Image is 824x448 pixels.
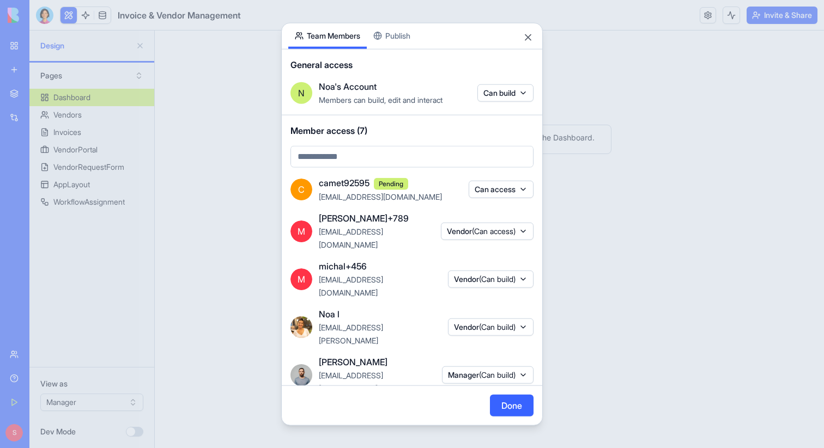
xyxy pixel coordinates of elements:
button: Can build [477,84,534,101]
span: michal+456 [319,259,367,272]
span: Vendor [454,321,516,332]
span: Vendor [454,273,516,284]
span: Vendor [447,225,516,236]
span: (Can build) [479,322,516,331]
span: [EMAIL_ADDRESS][DOMAIN_NAME] [319,226,383,249]
button: Vendor(Can access) [441,222,534,240]
button: Can access [469,181,534,198]
span: [EMAIL_ADDRESS][DOMAIN_NAME] [319,370,383,392]
span: M [290,268,312,290]
span: M [290,220,312,242]
span: Pending [374,177,408,189]
button: Done [490,395,534,416]
div: Access denied. Only Managers can view the Dashboard. [222,102,447,113]
span: [EMAIL_ADDRESS][DOMAIN_NAME] [319,192,442,201]
img: image_123650291_bsq8ao.jpg [290,364,312,385]
span: [PERSON_NAME]+789 [319,211,409,224]
span: Member access (7) [290,124,534,137]
span: (Can access) [472,226,516,235]
span: Manager [448,369,516,380]
span: camet92595 [319,176,369,189]
span: N [298,86,305,99]
button: Manager(Can build) [442,366,534,383]
span: (Can build) [479,274,516,283]
button: Team Members [288,23,367,48]
button: Vendor(Can build) [448,270,534,287]
button: Vendor(Can build) [448,318,534,335]
span: [EMAIL_ADDRESS][PERSON_NAME] [319,322,383,345]
button: Publish [367,23,417,48]
img: ACg8ocLP71bGMPoSx8tEcCIp96STZZxyWdJvXnmaS-SsFXObfGp4SHQ=s96-c [290,316,312,337]
span: Members can build, edit and interact [319,95,443,104]
span: Noa l [319,307,340,320]
span: C [290,179,312,200]
span: [EMAIL_ADDRESS][DOMAIN_NAME] [319,274,383,297]
span: Noa's Account [319,79,377,93]
span: General access [290,58,534,71]
span: (Can build) [479,370,516,379]
span: [PERSON_NAME] [319,355,387,368]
